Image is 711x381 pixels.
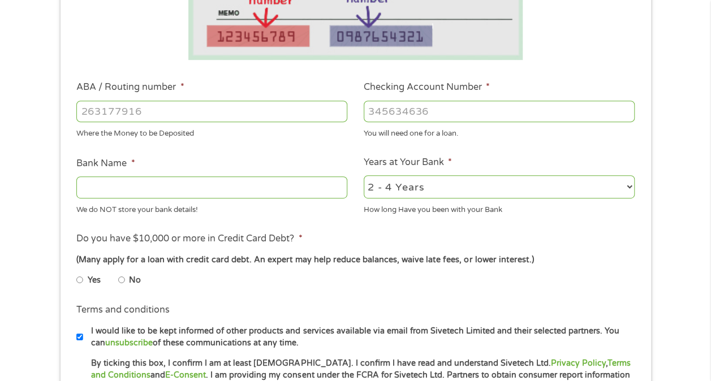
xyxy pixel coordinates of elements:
label: Yes [88,274,101,287]
div: Where the Money to be Deposited [76,124,347,140]
label: Bank Name [76,158,135,170]
a: E-Consent [165,370,206,380]
label: Terms and conditions [76,304,170,316]
a: unsubscribe [105,338,153,348]
a: Privacy Policy [550,358,605,368]
label: No [129,274,141,287]
label: Years at Your Bank [364,157,452,168]
label: Checking Account Number [364,81,490,93]
div: (Many apply for a loan with credit card debt. An expert may help reduce balances, waive late fees... [76,254,634,266]
label: ABA / Routing number [76,81,184,93]
label: I would like to be kept informed of other products and services available via email from Sivetech... [83,325,638,349]
div: How long Have you been with your Bank [364,200,635,215]
div: We do NOT store your bank details! [76,200,347,215]
div: You will need one for a loan. [364,124,635,140]
input: 263177916 [76,101,347,122]
a: Terms and Conditions [91,358,630,380]
label: Do you have $10,000 or more in Credit Card Debt? [76,233,302,245]
input: 345634636 [364,101,635,122]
